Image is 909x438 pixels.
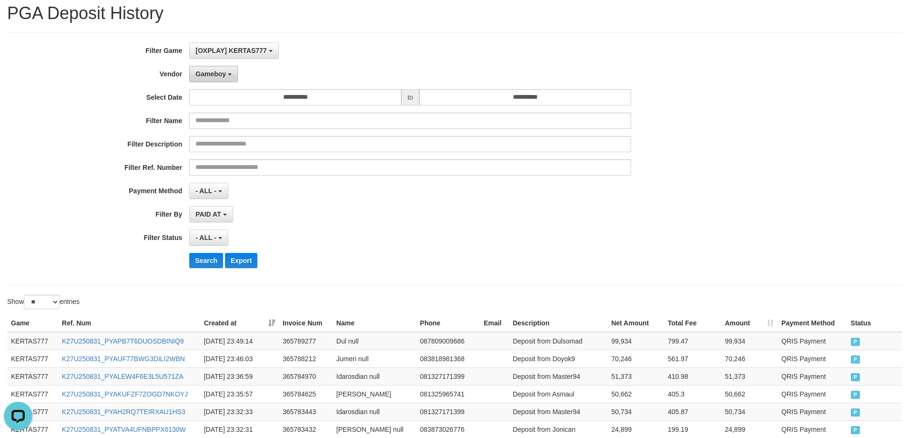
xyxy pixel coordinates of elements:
[721,332,778,350] td: 99,934
[509,350,608,367] td: Deposit from Doyok9
[721,314,778,332] th: Amount: activate to sort column ascending
[333,332,417,350] td: Dul null
[62,337,184,345] a: K27U250831_PYAPB7T6DUOSDBINIQ9
[607,385,664,403] td: 50,662
[279,385,333,403] td: 365784625
[607,420,664,438] td: 24,899
[195,47,266,54] span: [OXPLAY] KERTAS777
[851,373,860,381] span: PAID
[200,385,279,403] td: [DATE] 23:35:57
[851,391,860,399] span: PAID
[416,332,480,350] td: 087809009686
[195,210,221,218] span: PAID AT
[279,367,333,385] td: 365784970
[333,385,417,403] td: [PERSON_NAME]
[777,367,847,385] td: QRIS Payment
[333,403,417,420] td: Idarosdian null
[664,350,721,367] td: 561.97
[607,350,664,367] td: 70,246
[189,229,228,246] button: - ALL -
[416,350,480,367] td: 083818981368
[200,314,279,332] th: Created at: activate to sort column ascending
[607,403,664,420] td: 50,734
[509,314,608,332] th: Description
[416,403,480,420] td: 081327171399
[333,420,417,438] td: [PERSON_NAME] null
[58,314,200,332] th: Ref. Num
[200,350,279,367] td: [DATE] 23:46:03
[189,206,233,222] button: PAID AT
[509,403,608,420] td: Deposit from Master94
[195,234,216,241] span: - ALL -
[721,403,778,420] td: 50,734
[509,385,608,403] td: Deposit from Asmaul
[416,367,480,385] td: 081327171399
[189,42,278,59] button: [OXPLAY] KERTAS777
[7,385,58,403] td: KERTAS777
[4,4,32,32] button: Open LiveChat chat widget
[7,4,902,23] h1: PGA Deposit History
[200,403,279,420] td: [DATE] 23:32:33
[777,332,847,350] td: QRIS Payment
[416,314,480,332] th: Phone
[333,314,417,332] th: Name
[509,367,608,385] td: Deposit from Master94
[664,367,721,385] td: 410.98
[195,187,216,195] span: - ALL -
[189,66,238,82] button: Gameboy
[279,332,333,350] td: 365789277
[333,367,417,385] td: Idarosdian null
[509,420,608,438] td: Deposit from Jonican
[7,295,80,309] label: Show entries
[7,314,58,332] th: Game
[62,390,188,398] a: K27U250831_PYAKUFZF7ZOGD7NKOYJ
[721,367,778,385] td: 51,373
[416,385,480,403] td: 081325965741
[189,183,228,199] button: - ALL -
[279,350,333,367] td: 365788212
[777,403,847,420] td: QRIS Payment
[607,332,664,350] td: 99,934
[7,367,58,385] td: KERTAS777
[847,314,902,332] th: Status
[7,350,58,367] td: KERTAS777
[664,332,721,350] td: 799.47
[225,253,257,268] button: Export
[721,350,778,367] td: 70,246
[200,332,279,350] td: [DATE] 23:49:14
[480,314,509,332] th: Email
[777,314,847,332] th: Payment Method
[7,332,58,350] td: KERTAS777
[189,253,223,268] button: Search
[607,314,664,332] th: Net Amount
[851,408,860,417] span: PAID
[62,408,185,416] a: K27U250831_PYAH2RQ7TEIRXAU1HS3
[777,385,847,403] td: QRIS Payment
[851,426,860,434] span: PAID
[195,70,226,78] span: Gameboy
[200,367,279,385] td: [DATE] 23:36:59
[777,420,847,438] td: QRIS Payment
[664,314,721,332] th: Total Fee
[664,403,721,420] td: 405.87
[721,385,778,403] td: 50,662
[62,355,185,363] a: K27U250831_PYAUF77BWG3DILI2WBN
[664,420,721,438] td: 199.19
[279,420,333,438] td: 365783432
[664,385,721,403] td: 405.3
[851,338,860,346] span: PAID
[777,350,847,367] td: QRIS Payment
[279,403,333,420] td: 365783443
[721,420,778,438] td: 24,899
[401,89,419,105] span: to
[607,367,664,385] td: 51,373
[333,350,417,367] td: Jumeri null
[416,420,480,438] td: 083873026776
[851,355,860,364] span: PAID
[62,373,184,380] a: K27U250831_PYALEW4F6E3L5U571ZA
[62,426,186,433] a: K27U250831_PYATVA4UFNBPPX6130W
[24,295,60,309] select: Showentries
[279,314,333,332] th: Invoice Num
[509,332,608,350] td: Deposit from Dulsomad
[200,420,279,438] td: [DATE] 23:32:31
